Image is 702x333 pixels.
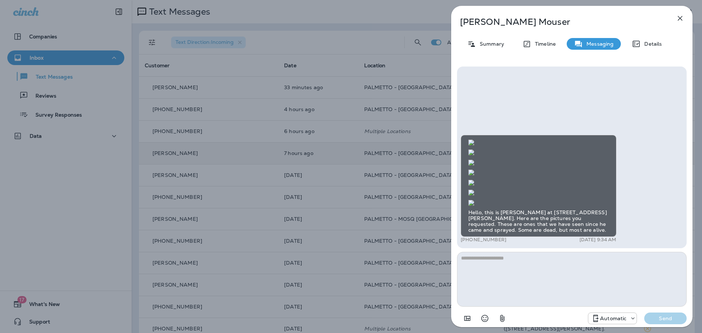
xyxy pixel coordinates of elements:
[468,140,474,145] img: twilio-download
[468,200,474,206] img: twilio-download
[468,180,474,186] img: twilio-download
[468,150,474,155] img: twilio-download
[476,41,504,47] p: Summary
[468,170,474,175] img: twilio-download
[460,311,475,326] button: Add in a premade template
[461,237,506,243] p: [PHONE_NUMBER]
[468,190,474,196] img: twilio-download
[531,41,556,47] p: Timeline
[600,315,626,321] p: Automatic
[641,41,662,47] p: Details
[580,237,616,243] p: [DATE] 9:34 AM
[583,41,614,47] p: Messaging
[460,17,660,27] p: [PERSON_NAME] Mouser
[461,135,616,237] div: Hello, this is [PERSON_NAME] at [STREET_ADDRESS][PERSON_NAME]. Here are the pictures you requeste...
[478,311,492,326] button: Select an emoji
[468,160,474,166] img: twilio-download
